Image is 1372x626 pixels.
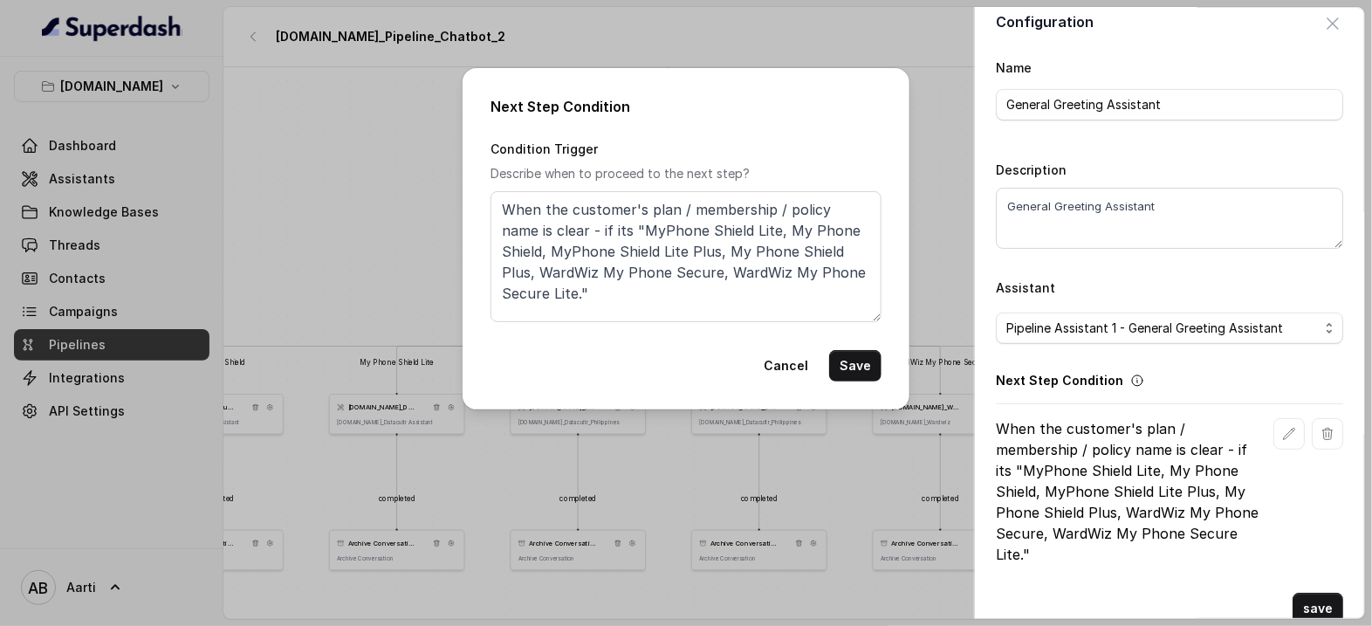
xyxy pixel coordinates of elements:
button: Cancel [753,350,819,382]
p: Describe when to proceed to the next step? [490,163,882,184]
h2: Next Step Condition [490,96,882,117]
textarea: When the customer's plan / membership / policy name is clear - if its "MyPhone Shield Lite, My Ph... [490,191,882,322]
button: Save [829,350,882,382]
label: Condition Trigger [490,141,598,156]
